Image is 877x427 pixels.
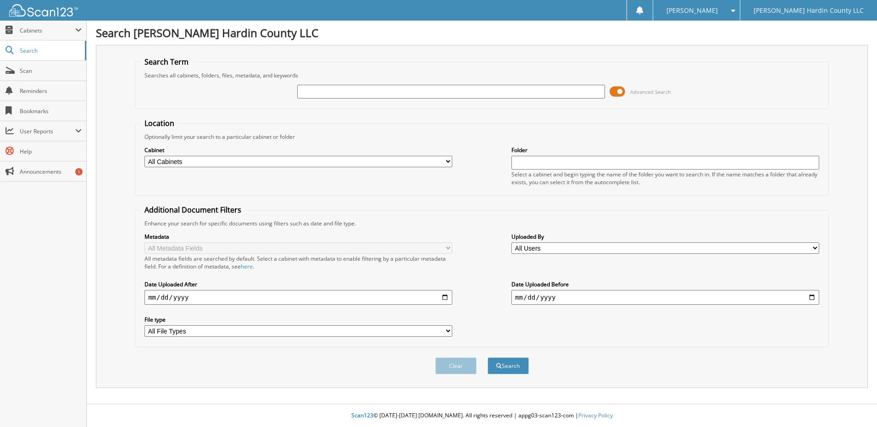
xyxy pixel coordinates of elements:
a: Privacy Policy [578,411,613,419]
label: Uploaded By [511,233,819,241]
span: Help [20,148,82,155]
legend: Search Term [140,57,193,67]
label: Date Uploaded Before [511,280,819,288]
legend: Location [140,118,179,128]
div: All metadata fields are searched by default. Select a cabinet with metadata to enable filtering b... [144,255,452,270]
div: © [DATE]-[DATE] [DOMAIN_NAME]. All rights reserved | appg03-scan123-com | [87,405,877,427]
span: Search [20,47,80,55]
label: Folder [511,146,819,154]
label: Cabinet [144,146,452,154]
label: Date Uploaded After [144,280,452,288]
span: Scan123 [351,411,373,419]
img: scan123-logo-white.svg [9,4,78,16]
span: User Reports [20,127,75,135]
span: Advanced Search [630,88,671,95]
legend: Additional Document Filters [140,205,246,215]
a: here [241,263,253,270]
span: Cabinets [20,27,75,34]
span: Announcements [20,168,82,175]
span: Reminders [20,87,82,95]
label: File type [144,316,452,323]
span: Bookmarks [20,107,82,115]
span: [PERSON_NAME] [666,8,718,13]
button: Clear [435,357,477,374]
div: Optionally limit your search to a particular cabinet or folder [140,133,824,141]
div: Searches all cabinets, folders, files, metadata, and keywords [140,71,824,79]
div: Select a cabinet and begin typing the name of the folder you want to search in. If the name match... [511,170,819,186]
input: end [511,290,819,305]
span: [PERSON_NAME] Hardin County LLC [754,8,864,13]
label: Metadata [144,233,452,241]
h1: Search [PERSON_NAME] Hardin County LLC [96,25,868,40]
button: Search [488,357,529,374]
span: Scan [20,67,82,75]
input: start [144,290,452,305]
div: 1 [75,168,83,175]
div: Enhance your search for specific documents using filters such as date and file type. [140,219,824,227]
